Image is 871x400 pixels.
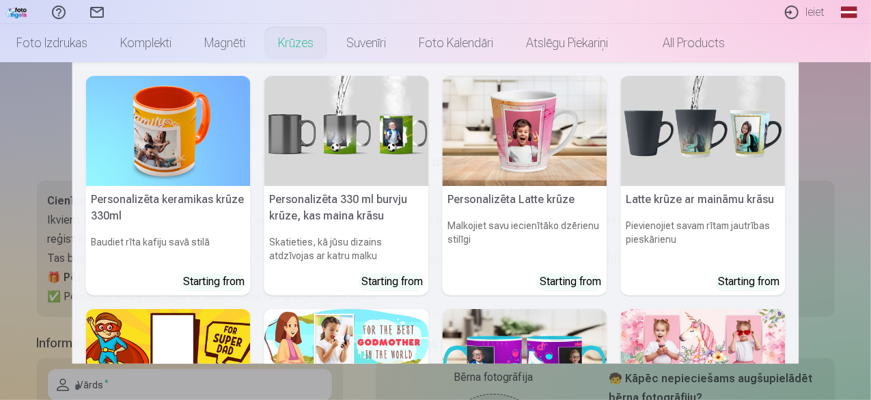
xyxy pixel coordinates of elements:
[262,24,330,62] a: Krūzes
[362,274,424,290] div: Starting from
[86,230,251,268] h6: Baudiet rīta kafiju savā stilā
[264,76,429,295] a: Personalizēta 330 ml burvju krūze, kas maina krāsuPersonalizēta 330 ml burvju krūze, kas maina kr...
[624,24,741,62] a: All products
[443,76,607,186] img: Personalizēta Latte krūze
[621,76,786,186] img: Latte krūze ar maināmu krāsu
[86,76,251,295] a: Personalizēta keramikas krūze 330mlPersonalizēta keramikas krūze 330mlBaudiet rīta kafiju savā st...
[264,186,429,230] h5: Personalizēta 330 ml burvju krūze, kas maina krāsu
[443,186,607,213] h5: Personalizēta Latte krūze
[5,5,29,18] img: /fa1
[330,24,402,62] a: Suvenīri
[443,213,607,268] h6: Malkojiet savu iecienītāko dzērienu stilīgi
[510,24,624,62] a: Atslēgu piekariņi
[264,230,429,268] h6: Skatieties, kā jūsu dizains atdzīvojas ar katru malku
[719,274,780,290] div: Starting from
[621,186,786,213] h5: Latte krūze ar maināmu krāsu
[86,76,251,186] img: Personalizēta keramikas krūze 330ml
[443,76,607,295] a: Personalizēta Latte krūzePersonalizēta Latte krūzeMalkojiet savu iecienītāko dzērienu stilīgiStar...
[184,274,245,290] div: Starting from
[264,76,429,186] img: Personalizēta 330 ml burvju krūze, kas maina krāsu
[621,76,786,295] a: Latte krūze ar maināmu krāsuLatte krūze ar maināmu krāsuPievienojiet savam rītam jautrības pieskā...
[188,24,262,62] a: Magnēti
[86,186,251,230] h5: Personalizēta keramikas krūze 330ml
[104,24,188,62] a: Komplekti
[402,24,510,62] a: Foto kalendāri
[540,274,602,290] div: Starting from
[621,213,786,268] h6: Pievienojiet savam rītam jautrības pieskārienu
